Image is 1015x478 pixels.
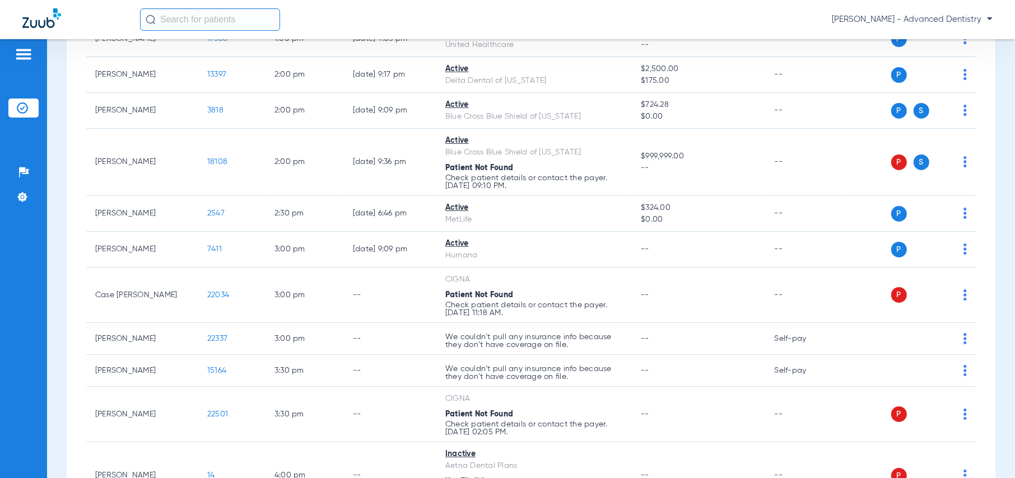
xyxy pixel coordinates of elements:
[891,103,907,119] span: P
[963,243,967,255] img: group-dot-blue.svg
[641,291,649,299] span: --
[445,147,623,158] div: Blue Cross Blue Shield of [US_STATE]
[641,151,756,162] span: $999,999.00
[766,355,841,387] td: Self-pay
[207,106,224,114] span: 3818
[266,21,344,57] td: 1:00 PM
[766,93,841,129] td: --
[266,93,344,129] td: 2:00 PM
[266,196,344,232] td: 2:30 PM
[86,323,198,355] td: [PERSON_NAME]
[766,129,841,196] td: --
[445,164,513,172] span: Patient Not Found
[266,129,344,196] td: 2:00 PM
[15,48,32,61] img: hamburger-icon
[445,63,623,75] div: Active
[140,8,280,31] input: Search for patients
[963,105,967,116] img: group-dot-blue.svg
[891,154,907,170] span: P
[445,250,623,261] div: Humana
[266,355,344,387] td: 3:30 PM
[445,135,623,147] div: Active
[445,365,623,381] p: We couldn’t pull any insurance info because they don’t have coverage on file.
[445,410,513,418] span: Patient Not Found
[22,8,61,28] img: Zuub Logo
[766,21,841,57] td: --
[832,14,993,25] span: [PERSON_NAME] - Advanced Dentistry
[914,103,929,119] span: S
[445,174,623,190] p: Check patient details or contact the payer. [DATE] 09:10 PM.
[641,410,649,418] span: --
[641,111,756,123] span: $0.00
[86,129,198,196] td: [PERSON_NAME]
[766,387,841,442] td: --
[86,93,198,129] td: [PERSON_NAME]
[266,232,344,268] td: 3:00 PM
[207,291,229,299] span: 22034
[445,393,623,405] div: CIGNA
[891,206,907,222] span: P
[344,355,436,387] td: --
[86,268,198,323] td: Case [PERSON_NAME]
[766,323,841,355] td: Self-pay
[963,69,967,80] img: group-dot-blue.svg
[445,39,623,51] div: United Healthcare
[86,232,198,268] td: [PERSON_NAME]
[641,245,649,253] span: --
[207,158,227,166] span: 18108
[207,367,226,374] span: 15164
[344,57,436,93] td: [DATE] 9:17 PM
[344,232,436,268] td: [DATE] 9:09 PM
[445,238,623,250] div: Active
[344,93,436,129] td: [DATE] 9:09 PM
[445,420,623,436] p: Check patient details or contact the payer. [DATE] 02:05 PM.
[86,355,198,387] td: [PERSON_NAME]
[344,196,436,232] td: [DATE] 6:46 PM
[641,162,756,174] span: --
[207,245,222,253] span: 7411
[344,129,436,196] td: [DATE] 9:36 PM
[914,154,929,170] span: S
[963,365,967,376] img: group-dot-blue.svg
[146,15,156,25] img: Search Icon
[86,387,198,442] td: [PERSON_NAME]
[445,460,623,472] div: Aetna Dental Plans
[641,75,756,87] span: $175.00
[766,196,841,232] td: --
[445,214,623,226] div: MetLife
[766,232,841,268] td: --
[344,21,436,57] td: [DATE] 9:03 PM
[207,71,226,78] span: 13397
[86,57,198,93] td: [PERSON_NAME]
[641,335,649,343] span: --
[344,268,436,323] td: --
[445,333,623,349] p: We couldn’t pull any insurance info because they don’t have coverage on file.
[445,291,513,299] span: Patient Not Found
[891,406,907,422] span: P
[266,268,344,323] td: 3:00 PM
[963,409,967,420] img: group-dot-blue.svg
[963,289,967,301] img: group-dot-blue.svg
[445,274,623,285] div: CIGNA
[266,387,344,442] td: 3:30 PM
[266,323,344,355] td: 3:00 PM
[641,39,756,51] span: --
[445,99,623,111] div: Active
[344,387,436,442] td: --
[891,242,907,257] span: P
[641,99,756,111] span: $724.28
[344,323,436,355] td: --
[266,57,344,93] td: 2:00 PM
[891,287,907,303] span: P
[641,63,756,75] span: $2,500.00
[891,67,907,83] span: P
[86,196,198,232] td: [PERSON_NAME]
[766,268,841,323] td: --
[963,156,967,167] img: group-dot-blue.svg
[445,301,623,317] p: Check patient details or contact the payer. [DATE] 11:18 AM.
[86,21,198,57] td: [PERSON_NAME]
[963,333,967,344] img: group-dot-blue.svg
[641,202,756,214] span: $324.00
[207,335,227,343] span: 22337
[963,208,967,219] img: group-dot-blue.svg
